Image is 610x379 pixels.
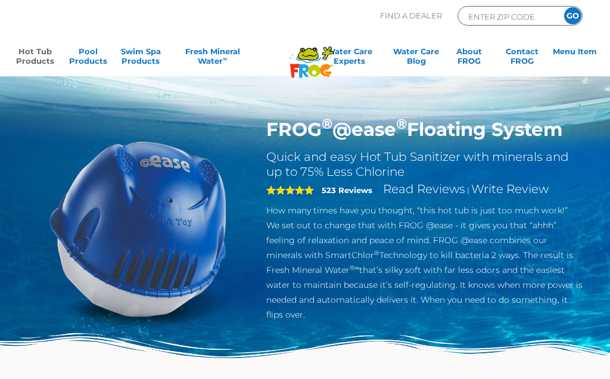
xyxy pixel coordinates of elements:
[266,118,583,141] h1: FROG @ease Floating System
[117,46,164,70] a: Swim SpaProducts
[12,46,59,70] a: Hot TubProducts
[564,7,581,24] input: GO
[266,150,583,179] h2: Quick and easy Hot Tub Sanitizer with minerals and up to 75% Less Chlorine
[27,118,248,339] img: hot-tub-product-atease-system.png
[223,55,227,62] sup: ∞
[322,185,372,195] strong: 523 Reviews
[350,264,360,272] sup: ®∞
[393,46,440,70] a: Water CareBlog
[374,249,379,257] sup: ®
[446,46,493,70] a: AboutFROG
[266,185,314,195] span: 5
[551,46,598,70] a: Menu Item
[396,115,407,132] sup: ®
[266,203,583,322] p: How many times have you thought, “this hot tub is just too much work!” We set out to change that ...
[170,46,255,70] a: Fresh MineralWater∞
[312,46,387,70] a: Water CareExperts
[65,46,112,70] a: PoolProducts
[467,185,469,195] span: |
[322,115,332,132] sup: ®
[499,46,546,70] a: ContactFROG
[380,6,442,26] p: Find A Dealer
[471,182,549,196] a: Write Review
[284,31,340,78] img: Frog Products Logo
[383,182,465,196] a: Read Reviews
